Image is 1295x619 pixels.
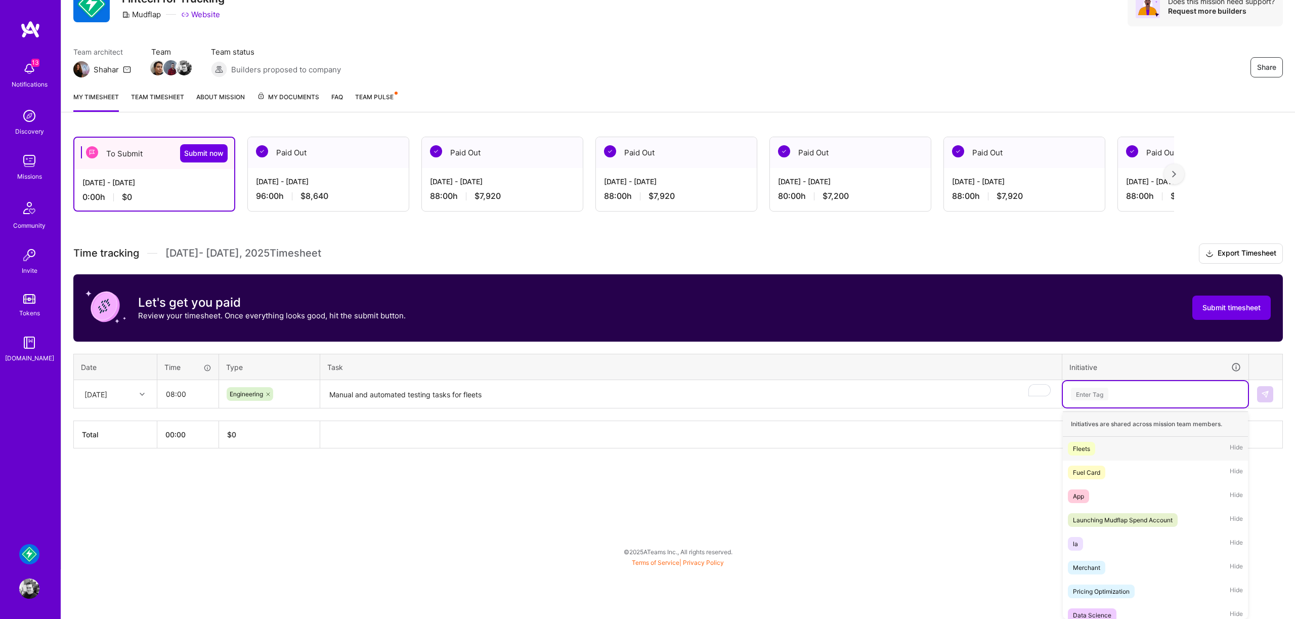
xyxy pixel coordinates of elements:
[823,191,849,201] span: $7,200
[19,245,39,265] img: Invite
[952,145,964,157] img: Paid Out
[13,220,46,231] div: Community
[165,247,321,260] span: [DATE] - [DATE] , 2025 Timesheet
[211,47,341,57] span: Team status
[649,191,675,201] span: $7,920
[163,60,179,75] img: Team Member Avatar
[256,145,268,157] img: Paid Out
[355,93,394,101] span: Team Pulse
[180,144,228,162] button: Submit now
[74,421,157,448] th: Total
[683,559,724,566] a: Privacy Policy
[123,65,131,73] i: icon Mail
[1230,489,1243,503] span: Hide
[1192,296,1271,320] button: Submit timesheet
[248,137,409,168] div: Paid Out
[17,171,42,182] div: Missions
[1126,145,1138,157] img: Paid Out
[1073,443,1090,454] div: Fleets
[19,106,39,126] img: discovery
[321,381,1061,408] textarea: To enrich screen reader interactions, please activate Accessibility in Grammarly extension settings
[778,145,790,157] img: Paid Out
[952,191,1097,201] div: 88:00 h
[778,176,923,187] div: [DATE] - [DATE]
[1168,6,1275,16] div: Request more builders
[1230,585,1243,598] span: Hide
[178,59,191,76] a: Team Member Avatar
[604,191,749,201] div: 88:00 h
[138,295,406,310] h3: Let's get you paid
[1073,515,1173,525] div: Launching Mudflap Spend Account
[257,92,319,103] span: My Documents
[181,9,220,20] a: Website
[1126,176,1271,187] div: [DATE] - [DATE]
[1230,537,1243,551] span: Hide
[355,92,397,112] a: Team Pulse
[430,145,442,157] img: Paid Out
[1069,361,1241,373] div: Initiative
[1205,249,1214,259] i: icon Download
[1199,243,1283,264] button: Export Timesheet
[1073,539,1078,549] div: la
[5,353,54,363] div: [DOMAIN_NAME]
[158,381,218,407] input: HH:MM
[73,47,131,57] span: Team architect
[122,11,130,19] i: icon CompanyGray
[257,92,319,112] a: My Documents
[73,61,90,77] img: Team Architect
[151,47,191,57] span: Team
[20,20,40,38] img: logo
[19,59,39,79] img: bell
[1257,62,1276,72] span: Share
[1073,562,1100,573] div: Merchant
[300,191,328,201] span: $8,640
[86,146,98,158] img: To Submit
[952,176,1097,187] div: [DATE] - [DATE]
[157,421,219,448] th: 00:00
[196,92,245,112] a: About Mission
[1261,390,1269,398] img: Submit
[19,544,39,564] img: Mudflap: Fintech for Trucking
[997,191,1023,201] span: $7,920
[256,176,401,187] div: [DATE] - [DATE]
[19,308,40,318] div: Tokens
[74,354,157,380] th: Date
[331,92,343,112] a: FAQ
[430,176,575,187] div: [DATE] - [DATE]
[73,92,119,112] a: My timesheet
[1073,467,1100,478] div: Fuel Card
[1071,386,1108,402] div: Enter Tag
[1230,513,1243,527] span: Hide
[122,192,132,202] span: $0
[1230,466,1243,479] span: Hide
[256,191,401,201] div: 96:00 h
[177,60,192,75] img: Team Member Avatar
[73,247,139,260] span: Time tracking
[1063,411,1248,437] div: Initiatives are shared across mission team members.
[632,559,679,566] a: Terms of Service
[85,286,126,327] img: coin
[227,430,236,439] span: $ 0
[164,59,178,76] a: Team Member Avatar
[596,137,757,168] div: Paid Out
[231,64,341,75] span: Builders proposed to company
[31,59,39,67] span: 13
[632,559,724,566] span: |
[19,151,39,171] img: teamwork
[184,148,224,158] span: Submit now
[150,60,165,75] img: Team Member Avatar
[164,362,211,373] div: Time
[1250,57,1283,77] button: Share
[17,196,41,220] img: Community
[1230,561,1243,574] span: Hide
[151,59,164,76] a: Team Member Avatar
[1073,586,1130,597] div: Pricing Optimization
[1073,491,1084,502] div: App
[474,191,501,201] span: $7,920
[122,9,161,20] div: Mudflap
[770,137,931,168] div: Paid Out
[604,176,749,187] div: [DATE] - [DATE]
[82,177,226,188] div: [DATE] - [DATE]
[12,79,48,90] div: Notifications
[211,61,227,77] img: Builders proposed to company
